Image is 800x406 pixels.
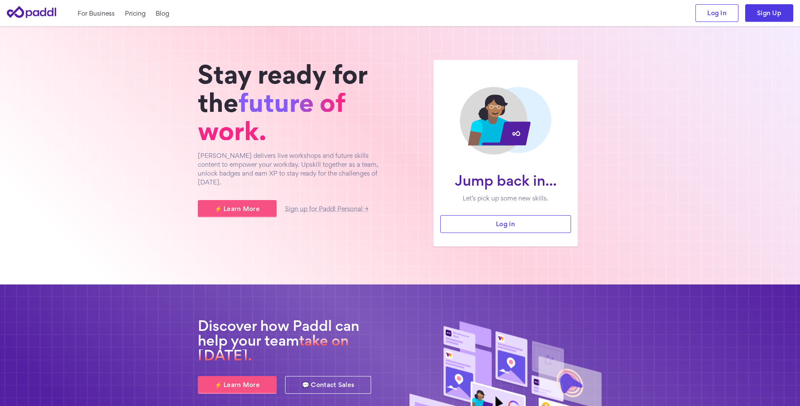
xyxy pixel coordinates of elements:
[78,9,115,18] a: For Business
[198,318,392,363] h2: Discover how Paddl can help your team
[198,376,277,394] a: ⚡ Learn More
[198,60,392,145] h1: Stay ready for the
[285,376,371,394] a: 💬 Contact Sales
[745,4,793,22] a: Sign Up
[198,93,345,140] span: future of work.
[440,215,571,233] a: Log in
[447,173,564,188] h1: Jump back in...
[198,151,392,187] p: [PERSON_NAME] delivers live workshops and future skills content to empower your workday. Upskill ...
[125,9,145,18] a: Pricing
[198,200,277,218] a: ⚡ Learn More
[156,9,169,18] a: Blog
[285,206,368,212] a: Sign up for Paddl Personal →
[695,4,738,22] a: Log In
[447,194,564,203] p: Let’s pick up some new skills.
